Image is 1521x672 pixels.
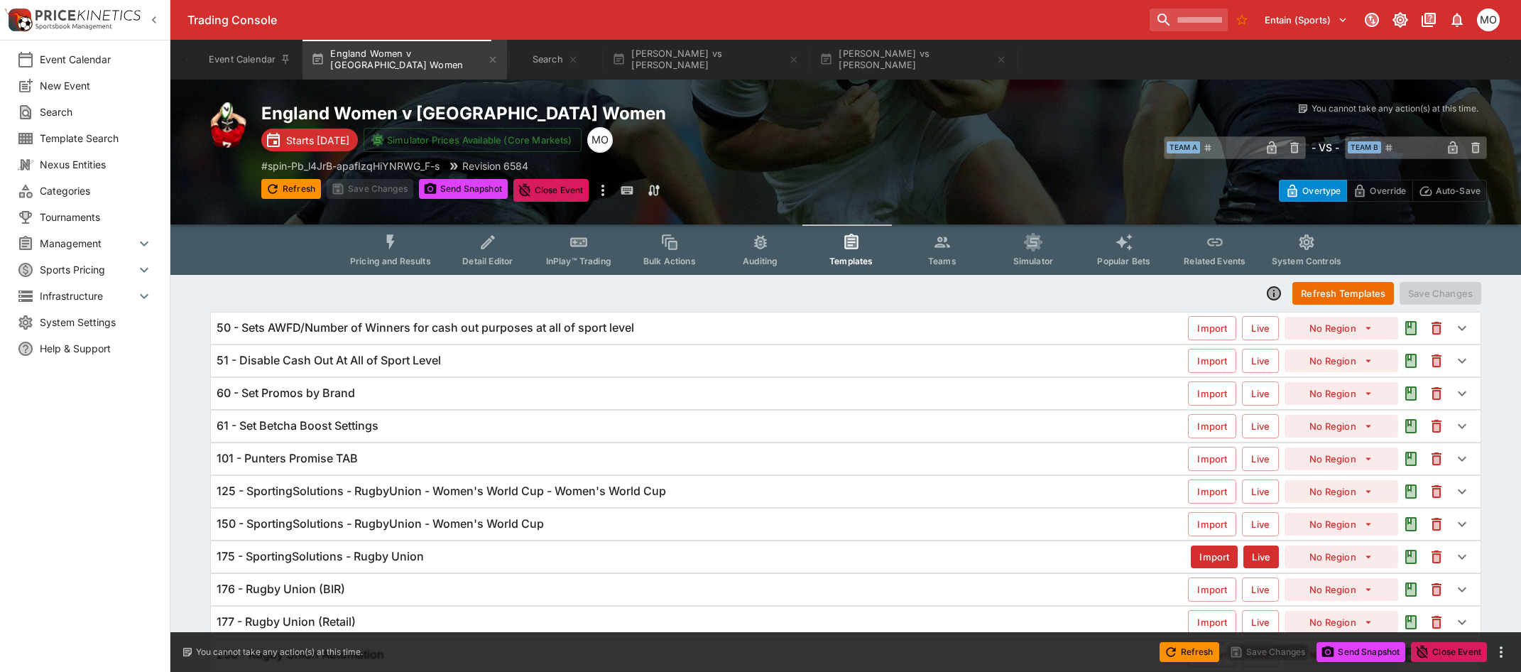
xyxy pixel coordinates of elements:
[196,646,363,659] p: You cannot take any action(s) at this time.
[1398,544,1424,570] button: Audit the Template Change History
[510,40,601,80] button: Search
[1188,349,1236,373] button: Import
[1188,381,1236,406] button: Import
[4,6,33,34] img: PriceKinetics Logo
[40,315,153,330] span: System Settings
[217,614,356,629] h6: 177 - Rugby Union (Retail)
[40,262,136,277] span: Sports Pricing
[40,157,153,172] span: Nexus Entities
[217,353,441,368] h6: 51 - Disable Cash Out At All of Sport Level
[1285,480,1398,503] button: No Region
[1188,316,1236,340] button: Import
[1398,511,1424,537] button: Audit the Template Change History
[1398,348,1424,374] button: Audit the Template Change History
[1411,642,1487,662] button: Close Event
[1242,414,1279,438] button: Live
[1242,316,1279,340] button: Live
[419,179,508,199] button: Send Snapshot
[1477,9,1500,31] div: Mark O'Loughlan
[1316,642,1405,662] button: Send Snapshot
[187,13,1144,28] div: Trading Console
[594,179,611,202] button: more
[1188,479,1236,504] button: Import
[1272,256,1341,266] span: System Controls
[1398,577,1424,602] button: Audit the Template Change History
[217,320,634,335] h6: 50 - Sets AWFD/Number of Winners for cash out purposes at all of sport level
[1312,102,1478,115] p: You cannot take any action(s) at this time.
[1359,7,1385,33] button: Connected to PK
[1424,315,1449,341] button: This will delete the selected template. You will still need to Save Template changes to commit th...
[261,158,440,173] p: Copy To Clipboard
[604,40,808,80] button: [PERSON_NAME] vs [PERSON_NAME]
[1231,9,1253,31] button: No Bookmarks
[1436,183,1481,198] p: Auto-Save
[1473,4,1504,36] button: Mark O'Loughlan
[1188,447,1236,471] button: Import
[1398,446,1424,472] button: Audit the Template Change History
[643,256,696,266] span: Bulk Actions
[1242,447,1279,471] button: Live
[1424,479,1449,504] button: This will delete the selected template. You will still need to Save Template changes to commit th...
[1424,413,1449,439] button: This will delete the selected template. You will still need to Save Template changes to commit th...
[1398,315,1424,341] button: Audit the Template Change History
[811,40,1015,80] button: [PERSON_NAME] vs [PERSON_NAME]
[1013,256,1053,266] span: Simulator
[364,128,582,152] button: Simulator Prices Available (Core Markets)
[1184,256,1245,266] span: Related Events
[1242,610,1279,634] button: Live
[217,418,378,433] h6: 61 - Set Betcha Boost Settings
[1188,414,1236,438] button: Import
[1285,415,1398,438] button: No Region
[1416,7,1441,33] button: Documentation
[40,131,153,146] span: Template Search
[1412,180,1487,202] button: Auto-Save
[1424,348,1449,374] button: This will delete the selected template. You will still need to Save Template changes to commit th...
[1398,609,1424,635] button: Audit the Template Change History
[1398,413,1424,439] button: Audit the Template Change History
[1424,446,1449,472] button: This will delete the selected template. You will still need to Save Template changes to commit th...
[1424,609,1449,635] button: This will delete the selected template. You will still need to Save Template changes to commit th...
[217,451,358,466] h6: 101 - Punters Promise TAB
[462,158,528,173] p: Revision 6584
[40,236,136,251] span: Management
[1242,578,1279,602] button: Live
[1292,282,1394,305] button: Refresh Templates
[286,133,349,148] p: Starts [DATE]
[1279,180,1347,202] button: Overtype
[1243,546,1279,568] button: Live
[1242,479,1279,504] button: Live
[217,386,355,401] h6: 60 - Set Promos by Brand
[217,484,666,499] h6: 125 - SportingSolutions - RugbyUnion - Women's World Cup - Women's World Cup
[1285,317,1398,340] button: No Region
[40,288,136,303] span: Infrastructure
[1242,381,1279,406] button: Live
[829,256,873,266] span: Templates
[40,210,153,224] span: Tournaments
[40,104,153,119] span: Search
[1188,512,1236,536] button: Import
[1346,180,1412,202] button: Override
[350,256,431,266] span: Pricing and Results
[1279,180,1487,202] div: Start From
[1444,7,1470,33] button: Notifications
[339,224,1353,275] div: Event type filters
[1398,479,1424,504] button: Audit the Template Change History
[205,102,250,148] img: rugby_union.png
[261,102,874,124] h2: Copy To Clipboard
[1398,381,1424,406] button: Audit the Template Change History
[217,582,345,597] h6: 176 - Rugby Union (BIR)
[302,40,507,80] button: England Women v [GEOGRAPHIC_DATA] Women
[1188,578,1236,602] button: Import
[36,23,112,30] img: Sportsbook Management
[1097,256,1150,266] span: Popular Bets
[546,256,611,266] span: InPlay™ Trading
[462,256,513,266] span: Detail Editor
[1312,140,1339,155] h6: - VS -
[1188,610,1236,634] button: Import
[1285,578,1398,601] button: No Region
[40,52,153,67] span: Event Calendar
[587,127,613,153] div: Mark O'Loughlan
[1348,141,1381,153] span: Team B
[1424,544,1449,570] button: This will delete the selected template. You will still need to Save Template changes to commit th...
[1424,511,1449,537] button: This will delete the selected template. You will still need to Save Template changes to commit th...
